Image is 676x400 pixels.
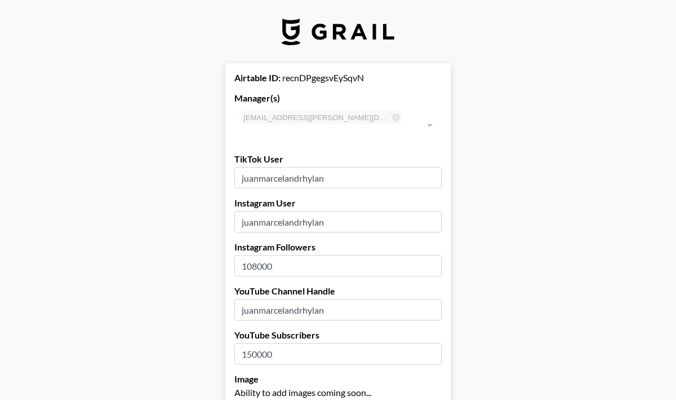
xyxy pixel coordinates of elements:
div: recnDPgegsvEySqvN [234,72,442,83]
label: Image [234,373,442,385]
label: YouTube Channel Handle [234,285,442,297]
label: Instagram User [234,197,442,209]
span: Ability to add images coming soon... [234,387,371,398]
label: Manager(s) [234,93,442,104]
label: TikTok User [234,153,442,165]
label: YouTube Subscribers [234,329,442,341]
label: Instagram Followers [234,241,442,253]
strong: Airtable ID: [234,72,281,83]
img: Grail Talent Logo [282,18,394,45]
